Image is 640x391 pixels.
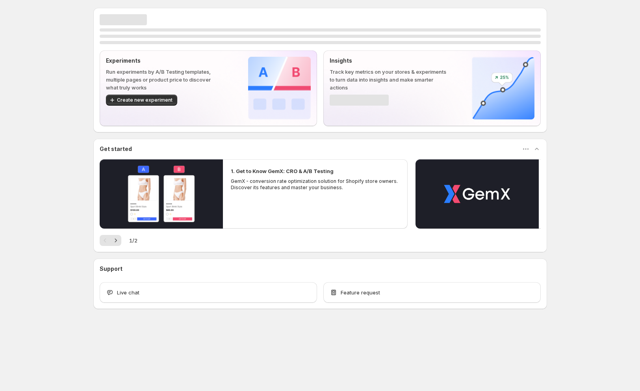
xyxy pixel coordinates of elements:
[129,236,137,244] span: 1 / 2
[330,57,447,65] p: Insights
[106,68,223,91] p: Run experiments by A/B Testing templates, multiple pages or product price to discover what truly ...
[416,159,539,229] button: Play video
[100,265,122,273] h3: Support
[330,68,447,91] p: Track key metrics on your stores & experiments to turn data into insights and make smarter actions
[248,57,311,119] img: Experiments
[100,145,132,153] h3: Get started
[106,95,177,106] button: Create new experiment
[117,97,173,103] span: Create new experiment
[100,235,121,246] nav: Pagination
[117,289,139,296] span: Live chat
[472,57,534,119] img: Insights
[341,289,380,296] span: Feature request
[106,57,223,65] p: Experiments
[110,235,121,246] button: Next
[231,178,400,191] p: GemX - conversion rate optimization solution for Shopify store owners. Discover its features and ...
[231,167,334,175] h2: 1. Get to Know GemX: CRO & A/B Testing
[100,159,223,229] button: Play video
